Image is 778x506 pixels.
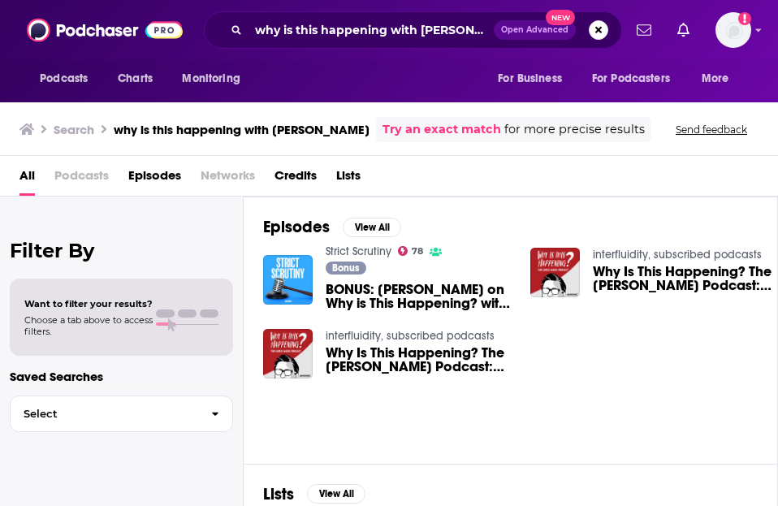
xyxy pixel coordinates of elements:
span: More [702,67,729,90]
span: Logged in as dmessina [715,12,751,48]
span: For Podcasters [592,67,670,90]
span: Want to filter your results? [24,298,153,309]
a: All [19,162,35,196]
button: Select [10,396,233,432]
span: Podcasts [54,162,109,196]
span: Choose a tab above to access filters. [24,314,153,337]
img: Why Is This Happening? The Chris Hayes Podcast: Protecting Voting Rights with Eric Holder [263,329,313,378]
button: View All [307,484,365,504]
span: 78 [412,248,423,255]
span: New [546,10,575,25]
h2: Episodes [263,217,330,237]
a: Show notifications dropdown [630,16,658,44]
a: interfluidity, subscribed podcasts [593,248,762,262]
a: Try an exact match [383,120,501,139]
img: BONUS: Kate Shaw on Why is This Happening? with Chris Hayes [263,255,313,305]
button: open menu [28,63,109,94]
h3: why is this happening with [PERSON_NAME] [114,122,370,137]
input: Search podcasts, credits, & more... [249,17,494,43]
button: View All [343,218,401,237]
h3: Search [54,122,94,137]
button: open menu [171,63,261,94]
a: ListsView All [263,484,365,504]
a: Charts [107,63,162,94]
span: for more precise results [504,120,645,139]
button: open menu [690,63,750,94]
a: Credits [274,162,317,196]
a: Why Is This Happening? The Chris Hayes Podcast: WTH is Project 2025? with Thomas Zimmer [593,265,778,292]
img: User Profile [715,12,751,48]
a: Strict Scrutiny [326,244,391,258]
h2: Lists [263,484,294,504]
button: open menu [486,63,582,94]
button: Send feedback [671,123,752,136]
a: 78 [398,246,424,256]
span: Monitoring [182,67,240,90]
a: BONUS: Kate Shaw on Why is This Happening? with Chris Hayes [326,283,511,310]
div: Search podcasts, credits, & more... [204,11,622,49]
svg: Add a profile image [738,12,751,25]
span: Podcasts [40,67,88,90]
span: Why Is This Happening? The [PERSON_NAME] Podcast: Protecting Voting Rights with [PERSON_NAME] [326,346,511,374]
span: Open Advanced [501,26,568,34]
button: Show profile menu [715,12,751,48]
img: Podchaser - Follow, Share and Rate Podcasts [27,15,183,45]
a: interfluidity, subscribed podcasts [326,329,495,343]
span: BONUS: [PERSON_NAME] on Why is This Happening? with [PERSON_NAME] [326,283,511,310]
span: Why Is This Happening? The [PERSON_NAME] Podcast: WTH is Project 2025? with [PERSON_NAME] [593,265,778,292]
button: Open AdvancedNew [494,20,576,40]
span: For Business [498,67,562,90]
a: Lists [336,162,361,196]
a: Why Is This Happening? The Chris Hayes Podcast: Protecting Voting Rights with Eric Holder [326,346,511,374]
a: Episodes [128,162,181,196]
span: Select [11,409,198,419]
span: Bonus [332,263,359,273]
h2: Filter By [10,239,233,262]
a: EpisodesView All [263,217,401,237]
span: Networks [201,162,255,196]
button: open menu [581,63,694,94]
a: Show notifications dropdown [671,16,696,44]
img: Why Is This Happening? The Chris Hayes Podcast: WTH is Project 2025? with Thomas Zimmer [530,248,580,297]
span: Charts [118,67,153,90]
p: Saved Searches [10,369,233,384]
